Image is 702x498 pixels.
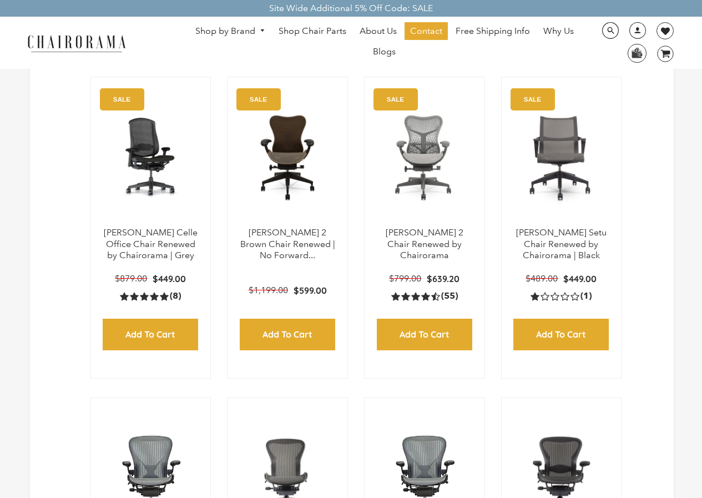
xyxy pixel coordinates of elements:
span: Why Us [543,26,574,37]
a: Herman Miller Mirra 2 Brown Chair Renewed | No Forward Tilt | - chairorama Herman Miller Mirra 2 ... [239,88,336,227]
img: chairorama [21,33,132,53]
a: Blogs [367,43,401,61]
span: $799.00 [389,273,421,284]
a: 5.0 rating (8 votes) [120,290,181,302]
a: Shop by Brand [190,23,271,40]
a: [PERSON_NAME] Celle Office Chair Renewed by Chairorama | Grey [104,227,198,261]
a: Herman Miller Setu Chair Renewed by Chairorama | Black - chairorama Herman Miller Setu Chair Rene... [513,88,610,227]
span: $489.00 [526,273,558,284]
a: Why Us [538,22,579,40]
input: Add to Cart [103,319,198,350]
a: Herman Miller Celle Office Chair Renewed by Chairorama | Grey - chairorama Herman Miller Celle Of... [102,88,200,227]
nav: DesktopNavigation [179,22,590,63]
text: SALE [250,95,267,103]
text: SALE [113,95,130,103]
text: SALE [523,95,541,103]
a: [PERSON_NAME] Setu Chair Renewed by Chairorama | Black [516,227,607,261]
a: 1.0 rating (1 votes) [531,290,592,302]
span: (8) [170,290,181,302]
img: WhatsApp_Image_2024-07-12_at_16.23.01.webp [628,44,645,61]
a: Shop Chair Parts [273,22,352,40]
text: SALE [387,95,404,103]
span: $599.00 [294,285,327,296]
a: Free Shipping Info [450,22,536,40]
span: $879.00 [115,273,147,284]
span: (55) [441,290,458,302]
img: Herman Miller Celle Office Chair Renewed by Chairorama | Grey - chairorama [102,88,200,227]
span: About Us [360,26,397,37]
span: Free Shipping Info [456,26,530,37]
span: $1,199.00 [249,285,288,295]
span: $449.00 [153,273,186,284]
input: Add to Cart [240,319,335,350]
span: Shop Chair Parts [279,26,346,37]
img: Herman Miller Setu Chair Renewed by Chairorama | Black - chairorama [513,88,610,227]
img: Herman Miller Mirra 2 Chair Renewed by Chairorama - chairorama [376,88,473,227]
a: 4.5 rating (55 votes) [391,290,458,302]
span: Contact [410,26,442,37]
span: (1) [580,290,592,302]
span: $639.20 [427,273,459,284]
span: $449.00 [563,273,597,284]
input: Add to Cart [513,319,609,350]
input: Add to Cart [377,319,472,350]
span: Blogs [373,46,396,58]
a: Contact [405,22,448,40]
a: [PERSON_NAME] 2 Brown Chair Renewed | No Forward... [240,227,335,261]
a: About Us [354,22,402,40]
a: Herman Miller Mirra 2 Chair Renewed by Chairorama - chairorama Herman Miller Mirra 2 Chair Renewe... [376,88,473,227]
a: [PERSON_NAME] 2 Chair Renewed by Chairorama [386,227,463,261]
img: Herman Miller Mirra 2 Brown Chair Renewed | No Forward Tilt | - chairorama [239,88,336,227]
